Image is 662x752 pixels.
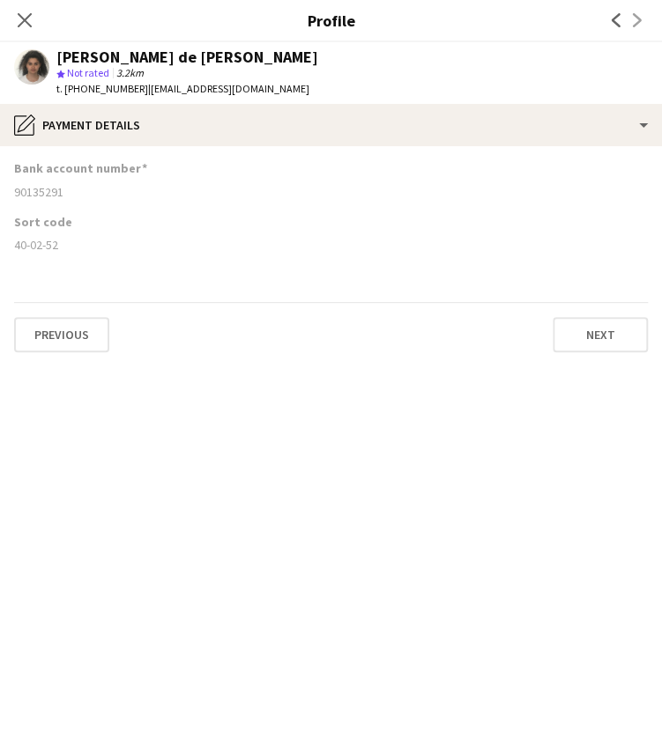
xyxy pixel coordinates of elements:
div: [PERSON_NAME] de [PERSON_NAME] [56,49,318,65]
button: Next [553,317,648,352]
h3: Sort code [14,214,72,230]
span: Not rated [67,66,109,79]
span: 3.2km [113,66,147,79]
div: 90135291 [14,184,648,200]
span: t. [PHONE_NUMBER] [56,82,148,95]
button: Previous [14,317,109,352]
div: 40-02-52 [14,237,648,253]
span: | [EMAIL_ADDRESS][DOMAIN_NAME] [148,82,309,95]
h3: Bank account number [14,160,147,176]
